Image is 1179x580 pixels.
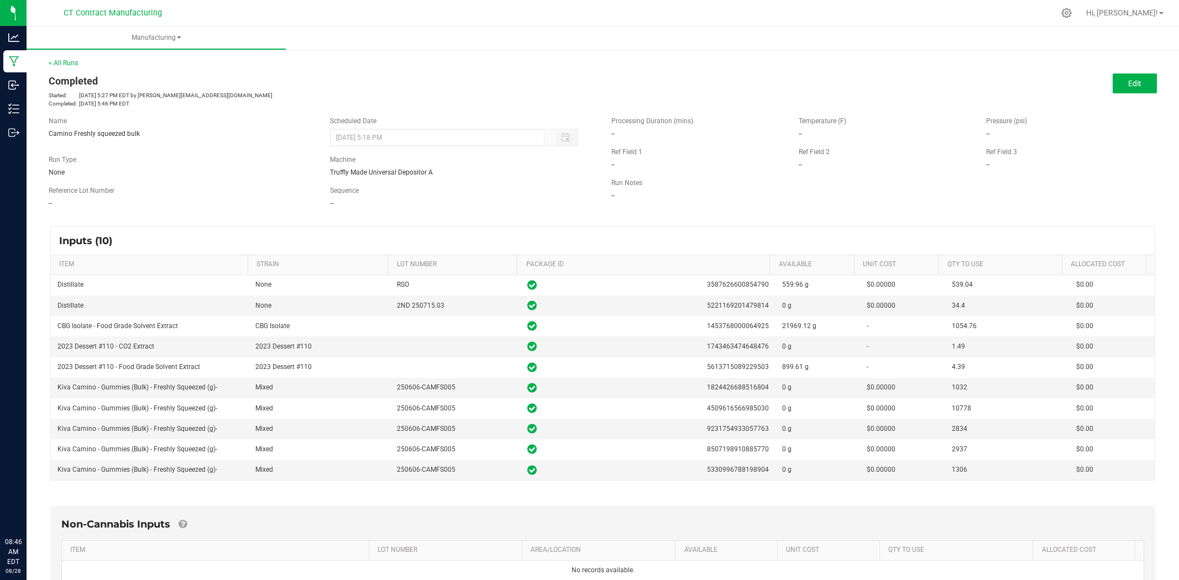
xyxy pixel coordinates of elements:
span: Ref Field 1 [611,148,642,156]
span: 1.49 [952,342,965,350]
span: Mixed [255,383,273,391]
span: $0.00000 [867,383,895,391]
span: Ref Field 2 [799,148,830,156]
span: RSO [397,281,409,288]
span: 4509616566985030 [707,403,769,414]
span: Ref Field 3 [986,148,1017,156]
span: 539.04 [952,281,973,288]
span: g [788,466,792,473]
span: None [255,281,271,288]
span: 2937 [952,445,967,453]
a: Unit CostSortable [786,546,875,555]
span: 2023 Dessert #110 - CO2 Extract [57,342,154,350]
span: Kiva Camino - Gummies (Bulk) - Freshly Squeezed (g)- [57,404,217,412]
a: Manufacturing [27,27,286,50]
span: - [867,363,868,371]
span: Started: [49,91,79,99]
span: None [255,302,271,309]
span: g [813,322,816,330]
span: Run Notes [611,179,642,187]
span: Pressure (psi) [986,117,1027,125]
span: Scheduled Date [330,117,376,125]
span: 250606-CAMFS005 [397,466,455,473]
span: $0.00 [1076,281,1093,288]
span: $0.00 [1076,445,1093,453]
a: Allocated CostSortable [1071,260,1142,269]
span: Processing Duration (mins) [611,117,693,125]
span: 899.61 [782,363,803,371]
span: 1032 [952,383,967,391]
span: g [788,342,792,350]
span: -- [799,161,802,168]
div: Manage settings [1060,8,1073,18]
span: None [49,168,65,176]
span: In Sync [527,319,537,333]
a: AVAILABLESortable [684,546,773,555]
span: 0 [782,445,786,453]
span: - [867,342,868,350]
span: Mixed [255,425,273,433]
a: AVAILABLESortable [779,260,850,269]
span: 34.4 [952,302,965,309]
span: 2023 Dessert #110 [255,342,312,350]
span: $0.00000 [867,281,895,288]
span: Inputs (10) [59,235,123,247]
span: 2023 Dessert #110 - Food Grade Solvent Extract [57,363,200,371]
a: Unit CostSortable [863,260,934,269]
span: 5221169201479814 [707,300,769,311]
span: g [805,281,809,288]
span: Camino Freshly squeezed bulk [49,130,140,138]
span: Reference Lot Number [49,187,114,194]
span: 10778 [952,404,971,412]
span: $0.00000 [867,466,895,473]
span: g [788,404,792,412]
span: In Sync [527,402,537,415]
span: $0.00 [1076,404,1093,412]
span: In Sync [527,442,537,456]
span: In Sync [527,299,537,312]
span: 559.96 [782,281,803,288]
span: Kiva Camino - Gummies (Bulk) - Freshly Squeezed (g)- [57,466,217,473]
span: $0.00000 [867,425,895,433]
span: 1054.76 [952,322,977,330]
span: $0.00000 [867,302,895,309]
span: $0.00 [1076,342,1093,350]
span: 250606-CAMFS005 [397,383,455,391]
span: Kiva Camino - Gummies (Bulk) - Freshly Squeezed (g)- [57,425,217,433]
span: Mixed [255,445,273,453]
a: QTY TO USESortable [888,546,1029,555]
a: STRAINSortable [256,260,384,269]
span: 1824426688516804 [707,382,769,393]
a: PACKAGE IDSortable [526,260,766,269]
span: 9231754933057763 [707,424,769,434]
span: 250606-CAMFS005 [397,425,455,433]
span: In Sync [527,422,537,435]
span: $0.00 [1076,425,1093,433]
span: Hi, [PERSON_NAME]! [1086,8,1158,17]
a: ITEMSortable [70,546,364,555]
span: -- [986,161,989,168]
span: In Sync [527,463,537,477]
span: 5613715089229503 [707,362,769,372]
span: g [788,383,792,391]
span: $0.00 [1076,302,1093,309]
inline-svg: Analytics [8,32,19,43]
span: g [788,425,792,433]
span: CBG Isolate [255,322,290,330]
p: [DATE] 5:46 PM EDT [49,99,595,108]
a: LOT NUMBERSortable [378,546,518,555]
span: Kiva Camino - Gummies (Bulk) - Freshly Squeezed (g)- [57,445,217,453]
span: -- [611,161,615,168]
span: Mixed [255,404,273,412]
span: $0.00 [1076,322,1093,330]
span: 1743463474648476 [707,341,769,352]
span: $0.00 [1076,383,1093,391]
span: 0 [782,302,786,309]
span: Truffly Made Universal Depositor A [330,168,433,176]
span: 0 [782,466,786,473]
span: Machine [330,156,355,164]
p: 08/28 [5,567,22,575]
inline-svg: Inventory [8,103,19,114]
span: Temperature (F) [799,117,846,125]
a: AREA/LOCATIONSortable [531,546,671,555]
